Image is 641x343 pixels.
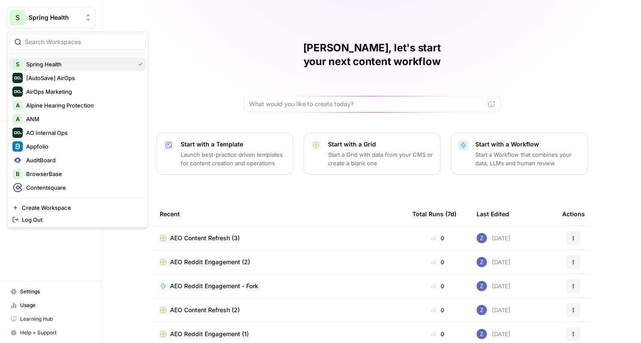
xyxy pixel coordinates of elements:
img: if0rly7j6ey0lzdmkp6rmyzsebv0 [477,329,487,339]
span: ANM [26,115,139,123]
p: Launch best-practice driven templates for content creation and operations [181,150,286,167]
a: Create Workspace [9,202,146,214]
span: AEO Reddit Engagement (1) [170,330,249,338]
img: if0rly7j6ey0lzdmkp6rmyzsebv0 [477,281,487,291]
h1: [PERSON_NAME], let's start your next content workflow [244,41,501,69]
div: 0 [412,330,463,338]
img: AuditBoard Logo [12,155,23,165]
span: AO Internal Ops [26,128,139,137]
p: Start with a Template [181,140,286,149]
span: A [16,101,20,110]
img: [AutoSave] AirOps Logo [12,73,23,83]
a: Learning Hub [7,312,95,326]
div: Last Edited [477,202,509,226]
span: AirOps Marketing [26,87,139,96]
span: AEO Content Refresh (2) [170,306,240,314]
img: if0rly7j6ey0lzdmkp6rmyzsebv0 [477,305,487,315]
div: [DATE] [477,233,510,243]
a: AEO Reddit Engagement (2) [160,258,399,266]
span: Log Out [22,215,139,224]
a: AEO Reddit Engagement - Fork [160,282,399,290]
span: S [15,12,20,23]
img: if0rly7j6ey0lzdmkp6rmyzsebv0 [477,257,487,267]
span: Spring Health [29,13,80,22]
span: Spring Health [26,60,131,69]
div: 0 [412,282,463,290]
div: Total Runs (7d) [412,202,456,226]
input: Search Workspaces [25,38,140,46]
span: S [16,60,19,69]
div: 0 [412,234,463,242]
img: Appfolio Logo [12,141,23,152]
span: BrowserBase [26,170,139,178]
div: 0 [412,258,463,266]
div: Actions [562,202,585,226]
span: [AutoSave] AirOps [26,74,139,82]
span: Alpine Hearing Protection [26,101,139,110]
button: Help + Support [7,326,95,340]
a: Usage [7,298,95,312]
a: Settings [7,285,95,298]
div: [DATE] [477,329,510,339]
div: Workspace: Spring Health [7,32,148,228]
img: AO Internal Ops Logo [12,128,23,138]
span: AEO Reddit Engagement - Fork [170,282,258,290]
button: Workspace: Spring Health [7,7,95,28]
span: Usage [20,301,92,309]
button: Start with a GridStart a Grid with data from your CMS or create a blank one [304,133,441,175]
p: Start a Grid with data from your CMS or create a blank one [328,150,433,167]
span: AEO Reddit Engagement (2) [170,258,250,266]
div: [DATE] [477,281,510,291]
span: Learning Hub [20,315,92,323]
span: Create Workspace [22,203,139,212]
a: AEO Content Refresh (2) [160,306,399,314]
span: Appfolio [26,142,139,151]
span: Contentsquare [26,183,139,192]
button: Start with a WorkflowStart a Workflow that combines your data, LLMs and human review [451,133,588,175]
a: AEO Content Refresh (3) [160,234,399,242]
div: Recent [160,202,399,226]
div: [DATE] [477,257,510,267]
span: B [16,170,20,178]
img: if0rly7j6ey0lzdmkp6rmyzsebv0 [477,233,487,243]
span: AuditBoard [26,156,139,164]
span: Settings [20,288,92,295]
img: Contentsquare Logo [12,182,23,193]
button: Start with a TemplateLaunch best-practice driven templates for content creation and operations [156,133,293,175]
div: [DATE] [477,305,510,315]
p: Start with a Grid [328,140,433,149]
a: AEO Reddit Engagement (1) [160,330,399,338]
span: Help + Support [20,329,92,337]
input: What would you like to create today? [249,100,485,108]
div: 0 [412,306,463,314]
p: Start a Workflow that combines your data, LLMs and human review [475,150,581,167]
span: AEO Content Refresh (3) [170,234,240,242]
span: A [16,115,20,123]
a: Log Out [9,214,146,226]
img: AirOps Marketing Logo [12,86,23,97]
p: Start with a Workflow [475,140,581,149]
